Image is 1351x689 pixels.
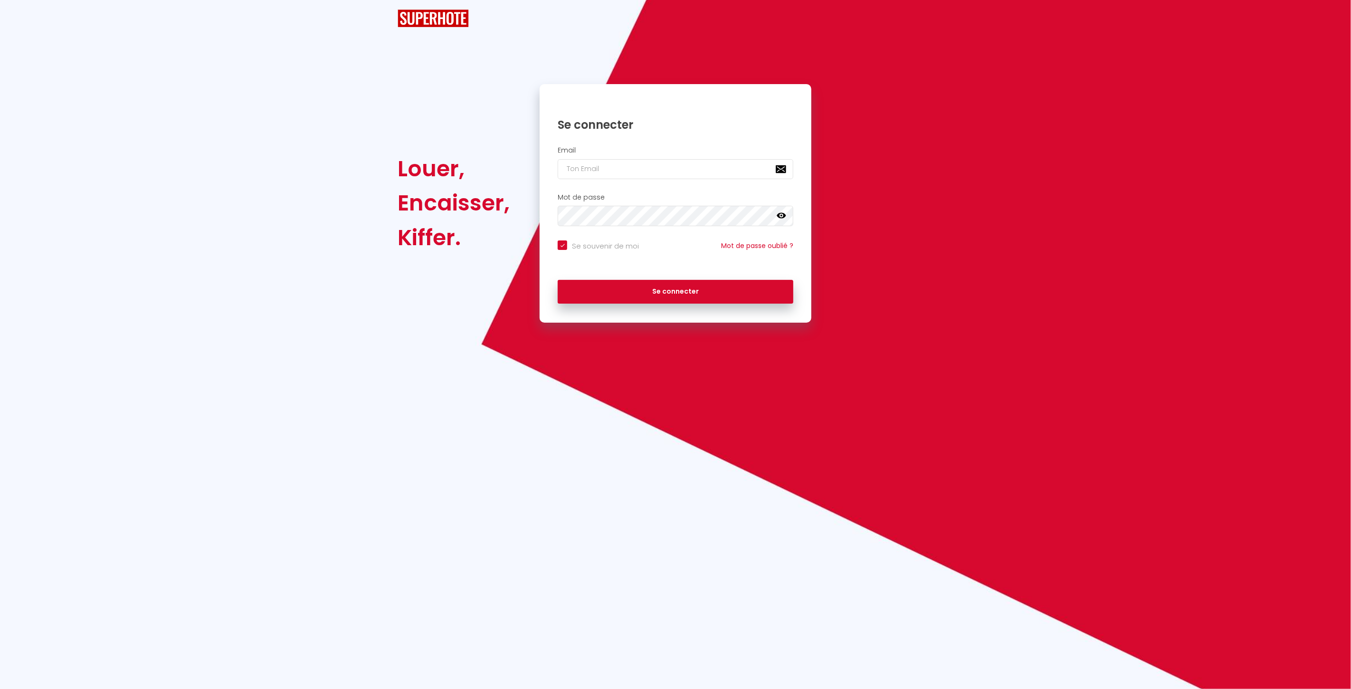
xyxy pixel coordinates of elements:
div: Kiffer. [398,220,510,255]
img: SuperHote logo [398,10,469,27]
div: Louer, [398,152,510,186]
div: Encaisser, [398,186,510,220]
h2: Mot de passe [558,193,793,201]
button: Se connecter [558,280,793,304]
input: Ton Email [558,159,793,179]
h1: Se connecter [558,117,793,132]
a: Mot de passe oublié ? [721,241,793,250]
h2: Email [558,146,793,154]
